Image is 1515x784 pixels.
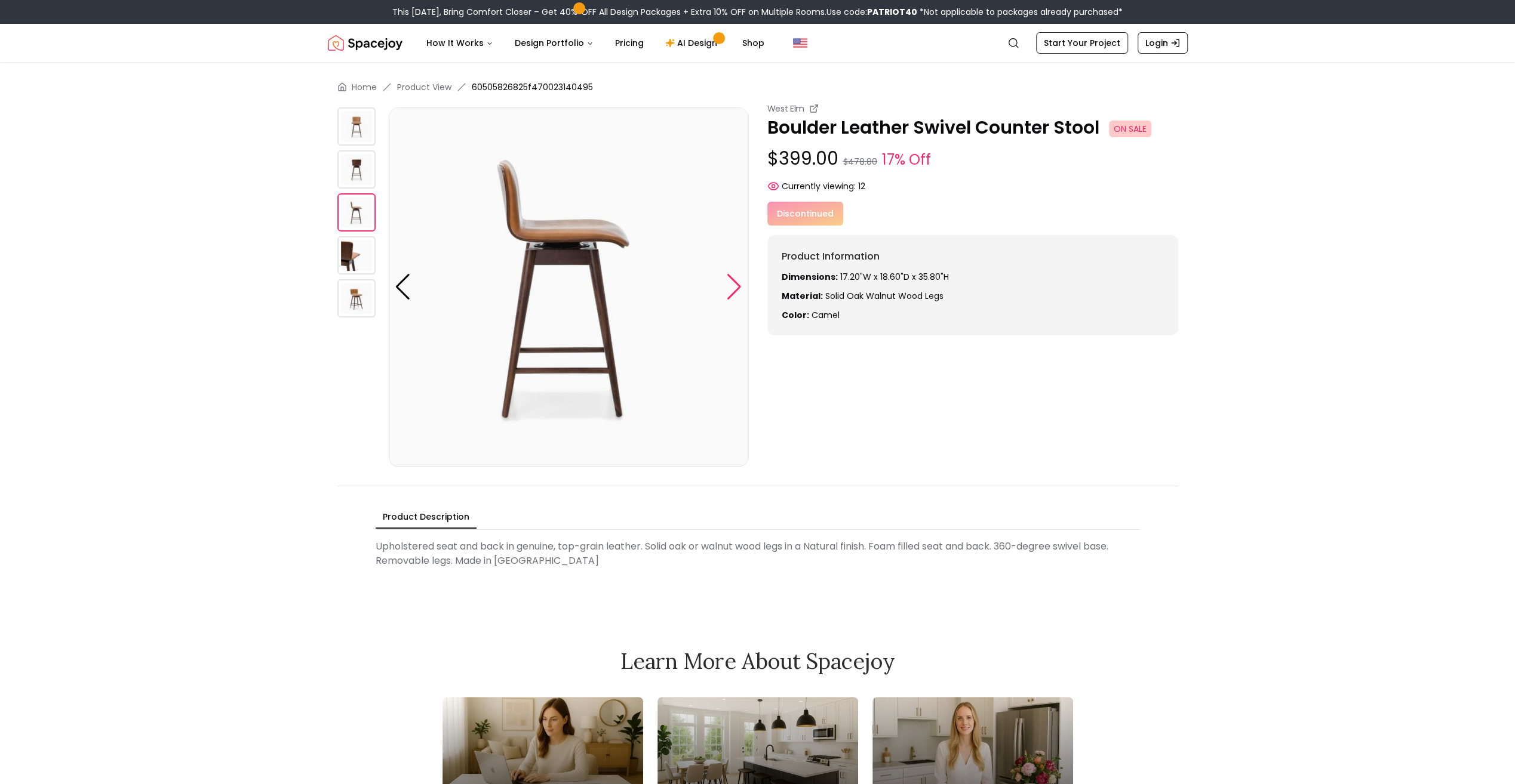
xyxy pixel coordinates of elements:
a: AI Design [656,31,730,55]
h6: Product Information [782,249,1164,264]
a: Spacejoy [328,31,402,55]
img: https://storage.googleapis.com/spacejoy-main/assets/60505826825f470023140495/product_3_4alnccop2iaf [337,236,376,274]
li: Product View [397,81,451,93]
img: https://storage.googleapis.com/spacejoy-main/assets/60505826825f470023140495/product_2_0ea8a6hk3n8bi [337,193,376,232]
strong: Material: [782,290,823,302]
img: https://storage.googleapis.com/spacejoy-main/assets/60505826825f470023140495/product_4_1534h7c1jm709 [337,279,376,317]
div: Upholstered seat and back in genuine, top-grain leather. Solid oak or walnut wood legs in a Natur... [376,535,1140,573]
a: Start Your Project [1036,32,1128,54]
img: Spacejoy Logo [328,31,402,55]
a: Pricing [606,31,653,55]
span: Use code: [826,6,917,18]
button: How It Works [417,31,503,55]
strong: Dimensions: [782,271,838,283]
span: 12 [858,180,865,192]
span: ON SALE [1109,121,1151,137]
b: PATRIOT40 [867,6,917,18]
p: 17.20"W x 18.60"D x 35.80"H [782,271,1164,283]
span: *Not applicable to packages already purchased* [917,6,1123,18]
button: Product Description [376,506,477,529]
a: Login [1138,32,1188,54]
img: United States [793,36,807,50]
h2: Learn More About Spacejoy [442,649,1073,673]
img: https://storage.googleapis.com/spacejoy-main/assets/60505826825f470023140495/product_2_0ea8a6hk3n8bi [389,107,748,467]
span: Solid oak walnut wood legs [825,290,944,302]
small: 17% Off [882,149,931,171]
a: Shop [733,31,774,55]
span: 60505826825f470023140495 [472,81,593,93]
nav: Global [328,24,1188,62]
nav: Main [417,31,774,55]
span: Currently viewing: [782,180,856,192]
img: https://storage.googleapis.com/spacejoy-main/assets/60505826825f470023140495/product_0_p5nlg5bbfd5g [337,107,376,146]
p: Boulder Leather Swivel Counter Stool [767,117,1178,138]
img: https://storage.googleapis.com/spacejoy-main/assets/60505826825f470023140495/product_1_eh508k6lm2a [337,150,376,189]
nav: breadcrumb [337,81,1178,93]
p: $399.00 [767,148,1178,171]
a: Home [352,81,377,93]
span: camel [812,309,840,321]
small: $478.80 [843,156,877,168]
div: This [DATE], Bring Comfort Closer – Get 40% OFF All Design Packages + Extra 10% OFF on Multiple R... [392,6,1123,18]
button: Design Portfolio [505,31,603,55]
strong: Color: [782,309,809,321]
small: West Elm [767,103,804,115]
